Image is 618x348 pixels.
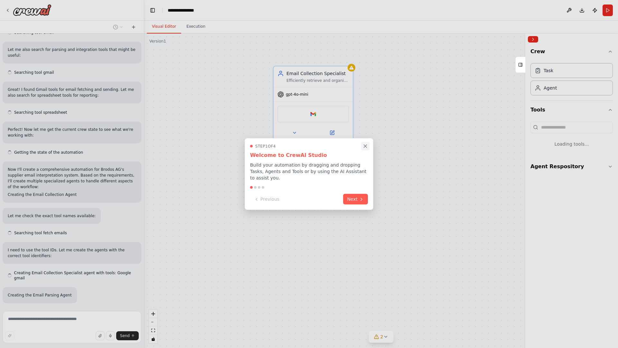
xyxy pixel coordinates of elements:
[250,151,368,159] h3: Welcome to CrewAI Studio
[250,162,368,181] p: Build your automation by dragging and dropping Tasks, Agents and Tools or by using the AI Assista...
[343,194,368,205] button: Next
[250,194,283,205] button: Previous
[148,6,157,15] button: Hide left sidebar
[361,142,370,150] button: Close walkthrough
[255,144,276,149] span: Step 1 of 4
